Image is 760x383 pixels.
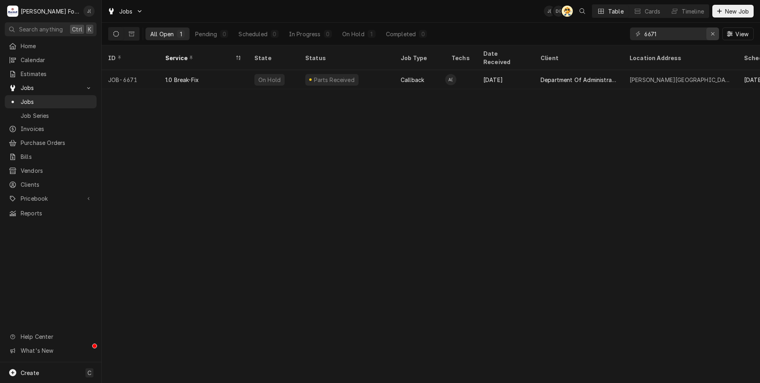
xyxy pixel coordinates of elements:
[562,6,573,17] div: Adam Testa's Avatar
[195,30,217,38] div: Pending
[644,27,704,40] input: Keyword search
[541,54,615,62] div: Client
[445,74,456,85] div: A(
[83,6,95,17] div: J(
[712,5,754,18] button: New Job
[21,139,93,147] span: Purchase Orders
[21,180,93,189] span: Clients
[87,369,91,377] span: C
[254,54,293,62] div: State
[401,76,424,84] div: Callback
[452,54,471,62] div: Techs
[150,30,174,38] div: All Open
[21,346,92,355] span: What's New
[722,27,754,40] button: View
[5,164,97,177] a: Vendors
[5,22,97,36] button: Search anythingCtrlK
[165,76,199,84] div: 1.0 Break-Fix
[477,70,534,89] div: [DATE]
[544,6,555,17] div: J(
[608,7,624,16] div: Table
[5,67,97,80] a: Estimates
[5,344,97,357] a: Go to What's New
[21,194,81,203] span: Pricebook
[723,7,750,16] span: New Job
[386,30,416,38] div: Completed
[104,5,146,18] a: Go to Jobs
[21,7,79,16] div: [PERSON_NAME] Food Equipment Service
[5,122,97,135] a: Invoices
[645,7,661,16] div: Cards
[544,6,555,17] div: Jeff Debigare (109)'s Avatar
[21,70,93,78] span: Estimates
[83,6,95,17] div: Jeff Debigare (109)'s Avatar
[258,76,281,84] div: On Hold
[706,27,719,40] button: Erase input
[5,81,97,94] a: Go to Jobs
[21,125,93,133] span: Invoices
[21,332,92,341] span: Help Center
[21,166,93,175] span: Vendors
[21,209,93,217] span: Reports
[305,54,386,62] div: Status
[5,53,97,66] a: Calendar
[5,39,97,53] a: Home
[630,76,731,84] div: [PERSON_NAME][GEOGRAPHIC_DATA] [STREET_ADDRESS][PERSON_NAME]
[369,30,374,38] div: 1
[326,30,330,38] div: 0
[541,76,617,84] div: Department Of Administration 2
[238,30,267,38] div: Scheduled
[21,369,39,376] span: Create
[272,30,277,38] div: 0
[21,56,93,64] span: Calendar
[313,76,355,84] div: Parts Received
[178,30,183,38] div: 1
[72,25,82,33] span: Ctrl
[5,330,97,343] a: Go to Help Center
[342,30,364,38] div: On Hold
[21,42,93,50] span: Home
[483,49,526,66] div: Date Received
[21,84,81,92] span: Jobs
[401,54,439,62] div: Job Type
[5,192,97,205] a: Go to Pricebook
[289,30,321,38] div: In Progress
[102,70,159,89] div: JOB-6671
[445,74,456,85] div: Andy Christopoulos (121)'s Avatar
[5,207,97,220] a: Reports
[21,152,93,161] span: Bills
[21,98,93,106] span: Jobs
[165,54,234,62] div: Service
[5,95,97,108] a: Jobs
[682,7,704,16] div: Timeline
[7,6,18,17] div: Marshall Food Equipment Service's Avatar
[5,136,97,149] a: Purchase Orders
[553,6,564,17] div: D(
[421,30,425,38] div: 0
[222,30,227,38] div: 0
[108,54,151,62] div: ID
[88,25,91,33] span: K
[576,5,589,18] button: Open search
[5,178,97,191] a: Clients
[5,150,97,163] a: Bills
[7,6,18,17] div: M
[553,6,564,17] div: Derek Testa (81)'s Avatar
[21,111,93,120] span: Job Series
[119,7,133,16] span: Jobs
[562,6,573,17] div: AT
[630,54,730,62] div: Location Address
[734,30,750,38] span: View
[5,109,97,122] a: Job Series
[19,25,63,33] span: Search anything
